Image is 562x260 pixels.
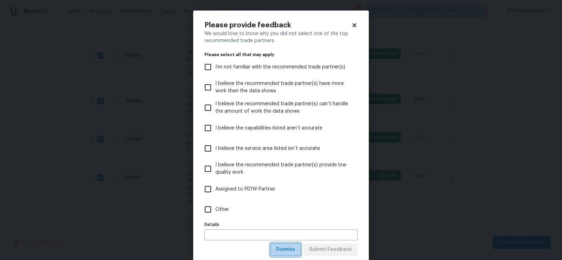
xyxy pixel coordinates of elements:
span: I believe the recommended trade partner(s) can’t handle the amount of work the data shows [215,100,352,115]
span: I believe the service area listed isn’t accurate [215,145,320,152]
label: Details [204,222,358,227]
span: I’m not familiar with the recommended trade partner(s) [215,64,345,71]
div: We would love to know why you did not select one of the top recommended trade partners. [204,30,358,44]
span: Other [215,206,229,213]
span: Dismiss [276,245,295,254]
h2: Please provide feedback [204,22,351,29]
span: Assigned to PD1W Partner [215,186,275,193]
span: I believe the recommended trade partner(s) have more work than the data shows [215,80,352,95]
button: Dismiss [270,243,301,256]
span: I believe the capabilities listed aren’t accurate [215,125,322,132]
legend: Please select all that may apply [204,53,358,57]
span: I believe the recommended trade partner(s) provide low quality work [215,161,352,176]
